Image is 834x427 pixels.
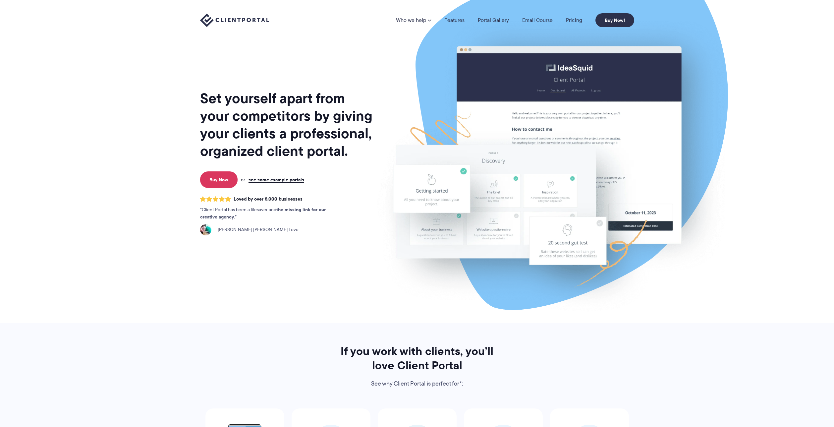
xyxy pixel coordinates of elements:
h2: If you work with clients, you’ll love Client Portal [332,344,503,373]
strong: the missing link for our creative agency [200,206,326,220]
a: Who we help [396,18,431,23]
p: See why Client Portal is perfect for*: [332,379,503,389]
a: Features [444,18,465,23]
a: Portal Gallery [478,18,509,23]
h1: Set yourself apart from your competitors by giving your clients a professional, organized client ... [200,90,374,160]
a: see some example portals [249,177,304,183]
span: Loved by over 8,000 businesses [234,196,303,202]
p: Client Portal has been a lifesaver and . [200,206,339,221]
a: Buy Now [200,171,238,188]
a: Pricing [566,18,582,23]
a: Buy Now! [595,13,634,27]
span: or [241,177,245,183]
span: [PERSON_NAME] [PERSON_NAME] Love [214,226,299,233]
a: Email Course [522,18,553,23]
